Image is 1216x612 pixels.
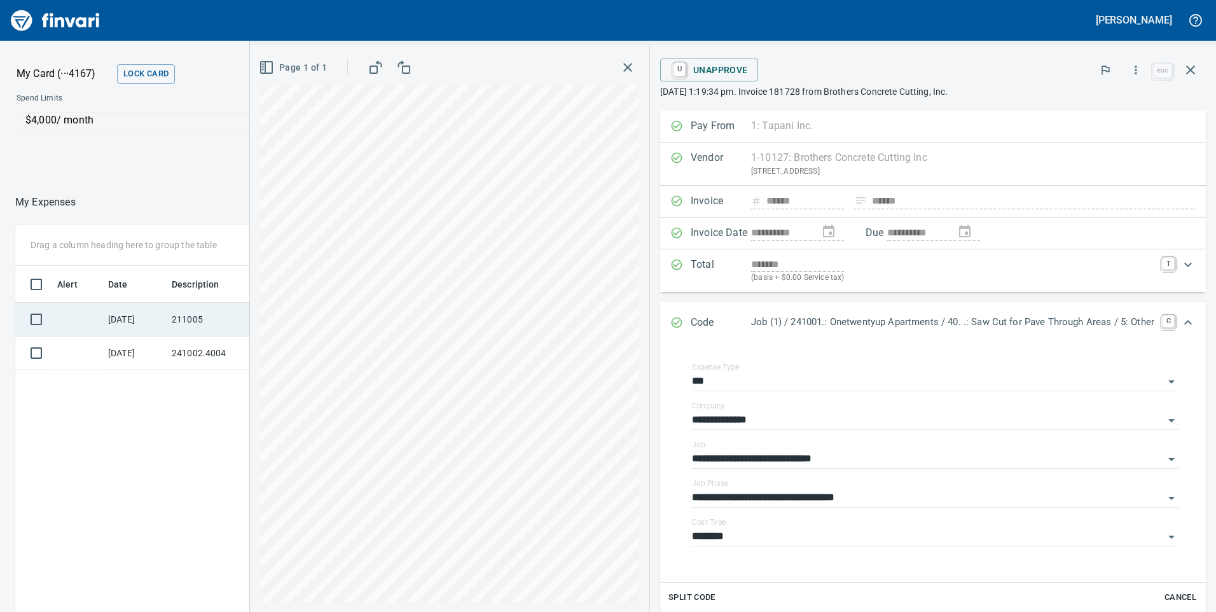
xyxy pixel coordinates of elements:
[256,56,332,80] button: Page 1 of 1
[660,249,1206,292] div: Expand
[117,64,175,84] button: Lock Card
[1163,373,1180,391] button: Open
[1163,489,1180,507] button: Open
[660,59,758,81] button: UUnapprove
[1150,55,1206,85] span: Close invoice
[1153,64,1172,78] a: esc
[751,272,1154,284] p: (basis + $0.00 Service tax)
[31,239,217,251] p: Drag a column heading here to group the table
[692,441,705,449] label: Job
[172,277,236,292] span: Description
[1122,56,1150,84] button: More
[1160,588,1201,608] button: Cancel
[751,315,1154,330] p: Job (1) / 241001.: Onetwentyup Apartments / 40. .: Saw Cut for Pave Through Areas / 5: Other
[674,62,686,76] a: U
[172,277,219,292] span: Description
[692,402,725,410] label: Company
[692,518,726,526] label: Cost Type
[108,277,128,292] span: Date
[1163,528,1180,546] button: Open
[1163,450,1180,468] button: Open
[1162,315,1175,328] a: C
[103,337,167,370] td: [DATE]
[57,277,78,292] span: Alert
[692,363,739,371] label: Expense Type
[103,303,167,337] td: [DATE]
[660,302,1206,344] div: Expand
[691,257,751,284] p: Total
[665,588,719,608] button: Split Code
[668,590,715,605] span: Split Code
[108,277,144,292] span: Date
[660,85,1206,98] p: [DATE] 1:19:34 pm. Invoice 181728 from Brothers Concrete Cutting, Inc.
[6,129,432,141] p: Online allowed
[261,60,327,76] span: Page 1 of 1
[1096,13,1172,27] h5: [PERSON_NAME]
[1093,10,1175,30] button: [PERSON_NAME]
[123,67,169,81] span: Lock Card
[17,92,246,105] span: Spend Limits
[691,315,751,331] p: Code
[167,303,281,337] td: 211005
[167,337,281,370] td: 241002.4004
[1162,257,1175,270] a: T
[15,195,76,210] p: My Expenses
[1091,56,1119,84] button: Flag
[57,277,94,292] span: Alert
[670,59,748,81] span: Unapprove
[25,113,424,128] p: $4,000 / month
[8,5,103,36] img: Finvari
[1163,590,1198,605] span: Cancel
[1163,412,1180,429] button: Open
[692,480,728,487] label: Job Phase
[15,195,76,210] nav: breadcrumb
[17,66,112,81] p: My Card (···4167)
